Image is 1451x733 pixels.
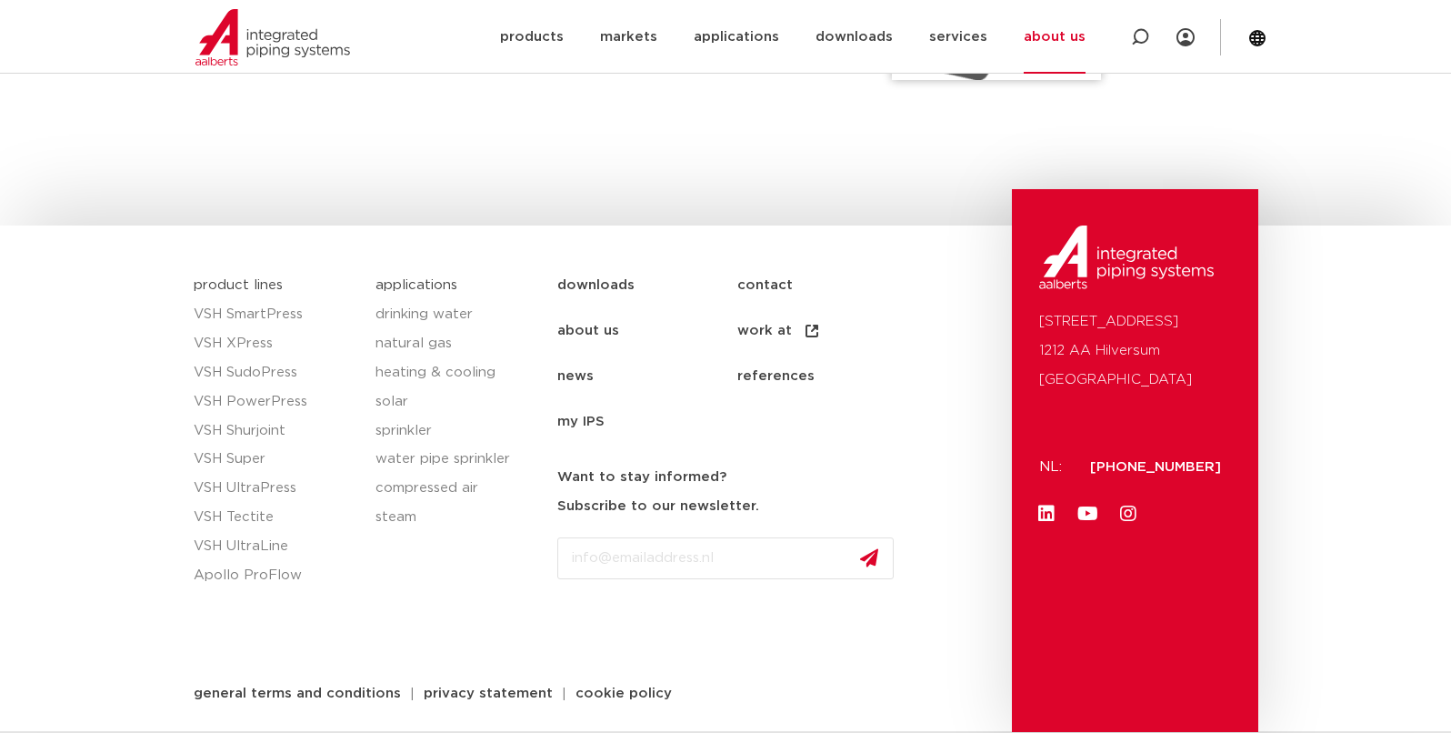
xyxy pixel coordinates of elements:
font: VSH Shurjoint [194,424,285,437]
font: my IPS [557,415,605,428]
font: drinking water [375,307,473,321]
font: downloads [816,30,893,44]
a: VSH XPress [194,329,357,358]
a: solar [375,387,539,417]
font: news [557,369,594,383]
font: solar [375,395,408,408]
a: applications [375,278,457,292]
font: references [737,369,815,383]
font: VSH Super [194,452,265,466]
font: sprinkler [375,424,432,437]
a: general terms and conditions [180,687,415,700]
a: news [557,354,737,399]
nav: Menu [557,263,1004,445]
a: VSH UltraPress [194,474,357,503]
font: services [929,30,987,44]
a: work at [737,308,917,354]
font: about us [1024,30,1086,44]
font: natural gas [375,336,452,350]
font: Subscribe to our newsletter. [557,499,759,513]
font: cookie policy [575,687,672,700]
font: [GEOGRAPHIC_DATA] [1039,373,1192,387]
font: steam [375,510,416,524]
a: privacy statement [410,687,566,700]
font: VSH UltraLine [194,539,288,553]
font: water pipe sprinkler [375,452,510,466]
a: compressed air [375,474,539,503]
iframe: reCAPTCHA [557,594,834,665]
font: VSH UltraPress [194,481,296,495]
font: VSH SmartPress [194,307,303,321]
a: water pipe sprinkler [375,445,539,474]
a: VSH PowerPress [194,387,357,417]
a: VSH SmartPress [194,300,357,329]
a: Apollo ProFlow [194,561,357,590]
font: compressed air [375,481,478,495]
font: VSH SudoPress [194,366,297,379]
font: NL: [1039,460,1062,474]
font: markets [600,30,657,44]
a: drinking water [375,300,539,329]
img: send.svg [860,548,878,567]
a: natural gas [375,329,539,358]
a: VSH UltraLine [194,532,357,561]
font: VSH PowerPress [194,395,307,408]
a: steam [375,503,539,532]
a: references [737,354,917,399]
a: VSH Tectite [194,503,357,532]
font: work at [737,324,792,337]
a: VSH SudoPress [194,358,357,387]
font: privacy statement [424,687,553,700]
font: downloads [557,278,635,292]
font: Apollo ProFlow [194,568,302,582]
font: contact [737,278,793,292]
a: VSH Shurjoint [194,417,357,446]
font: Want to stay informed? [557,470,726,484]
font: products [500,30,564,44]
font: heating & cooling [375,366,495,379]
a: downloads [557,263,737,308]
a: sprinkler [375,417,539,446]
font: about us [557,324,619,337]
a: product lines [194,278,283,292]
a: contact [737,263,917,308]
font: general terms and conditions [194,687,401,700]
font: VSH Tectite [194,510,274,524]
a: my IPS [557,399,737,445]
font: applications [694,30,779,44]
a: about us [557,308,737,354]
a: heating & cooling [375,358,539,387]
a: [PHONE_NUMBER] [1090,460,1221,474]
font: VSH XPress [194,336,273,350]
font: [STREET_ADDRESS] [1039,315,1178,328]
font: 1212 AA Hilversum [1039,344,1160,357]
input: info@emailaddress.nl [557,537,894,579]
a: cookie policy [562,687,685,700]
a: VSH Super [194,445,357,474]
